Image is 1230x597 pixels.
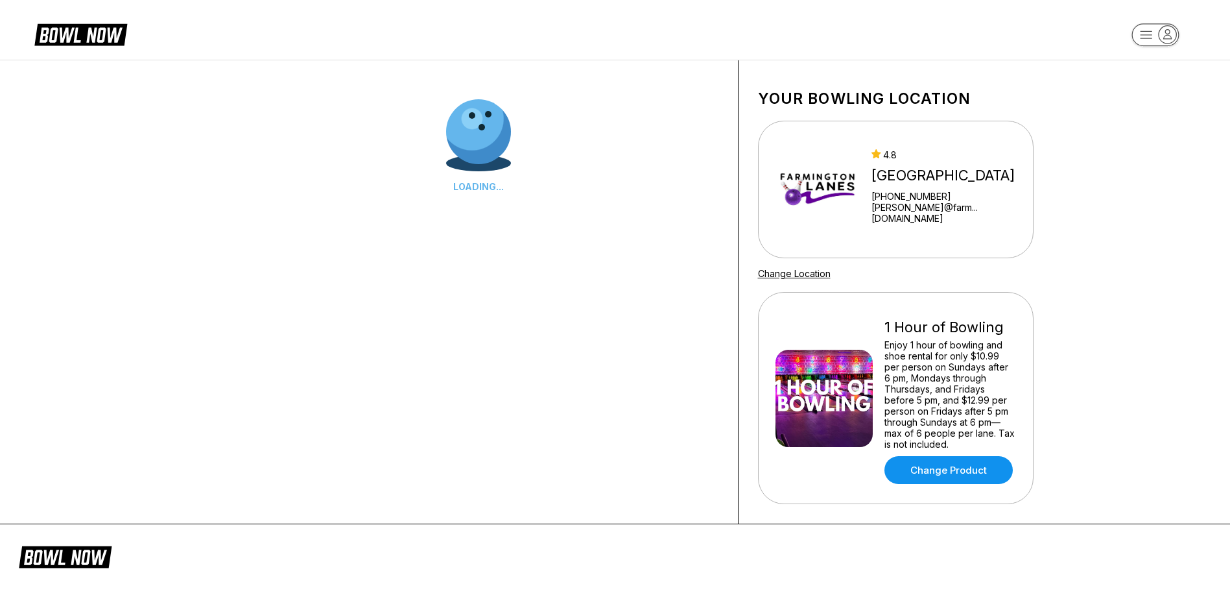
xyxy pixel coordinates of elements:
[871,149,1027,160] div: 4.8
[446,181,511,192] div: LOADING...
[871,167,1027,184] div: [GEOGRAPHIC_DATA]
[884,339,1016,450] div: Enjoy 1 hour of bowling and shoe rental for only $10.99 per person on Sundays after 6 pm, Mondays...
[871,191,1027,202] div: [PHONE_NUMBER]
[775,350,873,447] img: 1 Hour of Bowling
[871,202,1027,224] a: [PERSON_NAME]@farm...[DOMAIN_NAME]
[775,141,860,238] img: Farmington Lanes
[884,456,1013,484] a: Change Product
[758,90,1034,108] h1: Your bowling location
[758,268,831,279] a: Change Location
[884,319,1016,336] div: 1 Hour of Bowling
